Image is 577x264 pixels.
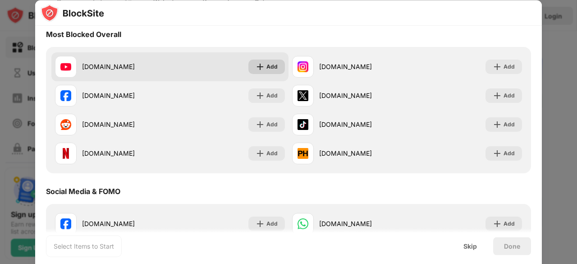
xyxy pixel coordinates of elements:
[504,91,515,100] div: Add
[266,91,278,100] div: Add
[266,219,278,228] div: Add
[298,61,308,72] img: favicons
[60,90,71,101] img: favicons
[60,119,71,130] img: favicons
[60,218,71,229] img: favicons
[60,61,71,72] img: favicons
[319,219,407,229] div: [DOMAIN_NAME]
[319,120,407,130] div: [DOMAIN_NAME]
[54,241,114,250] div: Select Items to Start
[82,120,170,130] div: [DOMAIN_NAME]
[504,219,515,228] div: Add
[46,30,121,39] div: Most Blocked Overall
[46,187,120,196] div: Social Media & FOMO
[266,120,278,129] div: Add
[504,120,515,129] div: Add
[82,62,170,72] div: [DOMAIN_NAME]
[298,218,308,229] img: favicons
[504,242,520,250] div: Done
[82,149,170,158] div: [DOMAIN_NAME]
[41,4,104,22] img: logo-blocksite.svg
[60,148,71,159] img: favicons
[298,148,308,159] img: favicons
[298,90,308,101] img: favicons
[298,119,308,130] img: favicons
[463,242,477,250] div: Skip
[319,149,407,158] div: [DOMAIN_NAME]
[319,91,407,101] div: [DOMAIN_NAME]
[266,62,278,71] div: Add
[319,62,407,72] div: [DOMAIN_NAME]
[82,91,170,101] div: [DOMAIN_NAME]
[504,149,515,158] div: Add
[504,62,515,71] div: Add
[82,219,170,229] div: [DOMAIN_NAME]
[266,149,278,158] div: Add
